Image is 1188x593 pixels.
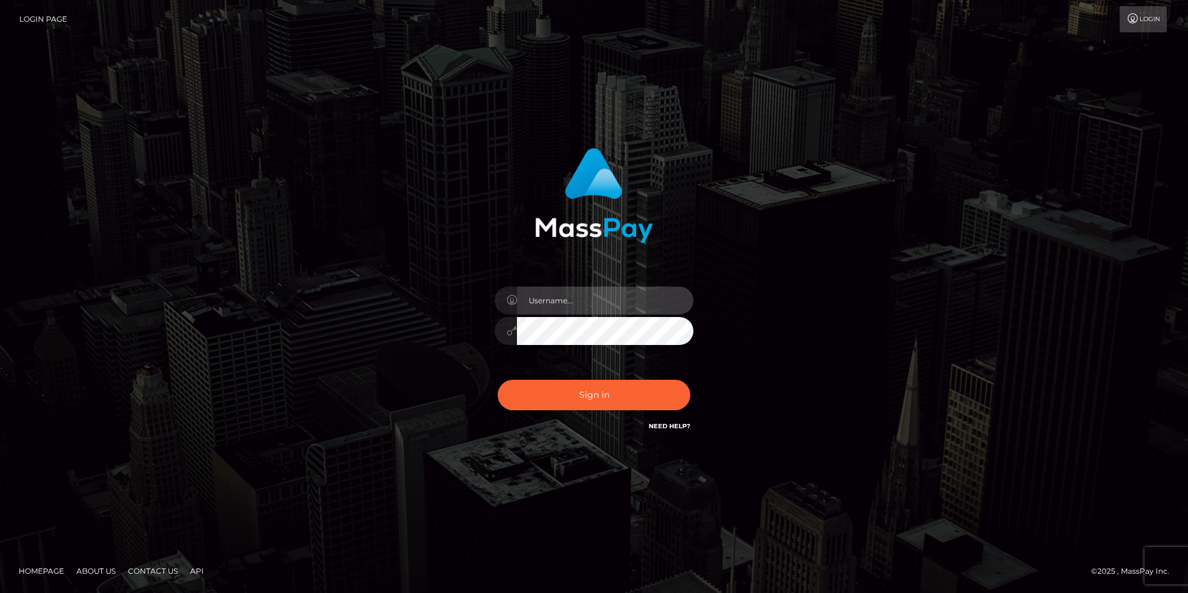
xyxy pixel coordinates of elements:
[71,561,121,581] a: About Us
[649,422,690,430] a: Need Help?
[1120,6,1167,32] a: Login
[19,6,67,32] a: Login Page
[1091,564,1179,578] div: © 2025 , MassPay Inc.
[498,380,690,410] button: Sign in
[517,287,693,315] input: Username...
[123,561,183,581] a: Contact Us
[535,148,653,243] img: MassPay Login
[14,561,69,581] a: Homepage
[185,561,209,581] a: API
